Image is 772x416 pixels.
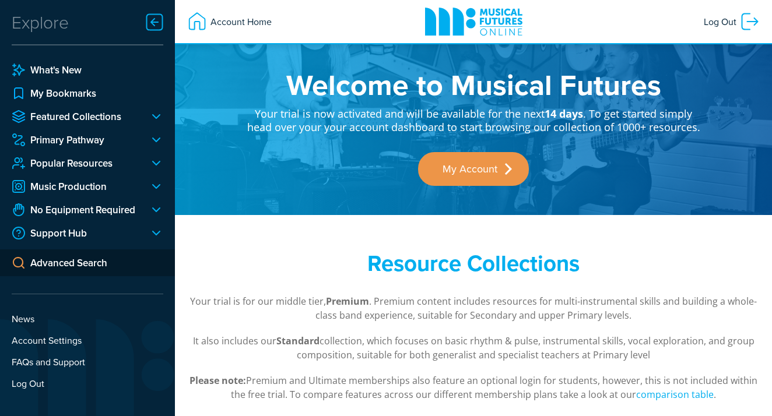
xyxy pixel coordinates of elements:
a: comparison table [636,388,714,401]
h2: Resource Collections [246,250,701,277]
span: Account Home [208,11,272,32]
p: Your trial is for our middle tier, . Premium content includes resources for multi-instrumental sk... [187,294,760,322]
a: Music Production [12,179,140,193]
a: Log Out [698,5,766,38]
p: Your trial is now activated and will be available for the next . To get started simply head over ... [246,99,701,135]
a: My Account [418,152,529,186]
div: Explore [12,10,69,34]
a: Featured Collections [12,110,140,124]
a: What's New [12,63,163,77]
strong: 14 days [545,107,583,121]
a: Account Settings [12,333,163,347]
a: Primary Pathway [12,133,140,147]
p: Premium and Ultimate memberships also feature an optional login for students, however, this is no... [187,373,760,401]
a: Support Hub [12,226,140,240]
span: Log Out [704,11,739,32]
a: No Equipment Required [12,203,140,217]
a: Account Home [181,5,278,38]
a: FAQs and Support [12,355,163,369]
a: News [12,312,163,326]
p: It also includes our collection, which focuses on basic rhythm & pulse, instrumental skills, voca... [187,334,760,362]
strong: Standard [276,334,320,347]
a: Log Out [12,376,163,390]
a: Popular Resources [12,156,140,170]
strong: Premium [326,295,369,308]
strong: Please note: [190,374,246,387]
h1: Welcome to Musical Futures [246,70,701,99]
a: My Bookmarks [12,86,163,100]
